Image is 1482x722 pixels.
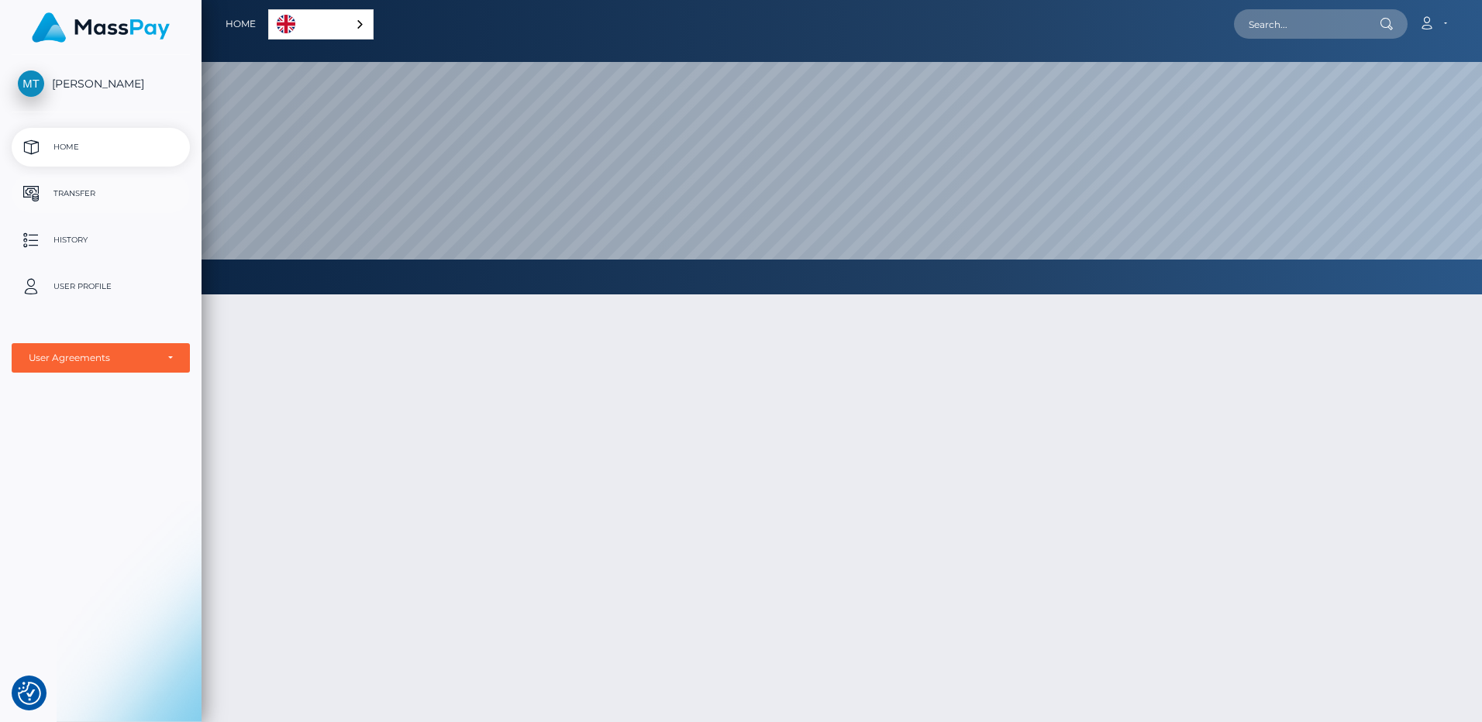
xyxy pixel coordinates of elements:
a: Home [226,8,256,40]
a: User Profile [12,267,190,306]
a: Transfer [12,174,190,213]
p: Transfer [18,182,184,205]
button: User Agreements [12,343,190,373]
aside: Language selected: English [268,9,374,40]
p: User Profile [18,275,184,298]
button: Consent Preferences [18,682,41,705]
a: English [269,10,373,39]
div: User Agreements [29,352,156,364]
img: Revisit consent button [18,682,41,705]
img: MassPay [32,12,170,43]
p: Home [18,136,184,159]
a: History [12,221,190,260]
span: [PERSON_NAME] [12,77,190,91]
input: Search... [1234,9,1380,39]
div: Language [268,9,374,40]
p: History [18,229,184,252]
a: Home [12,128,190,167]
